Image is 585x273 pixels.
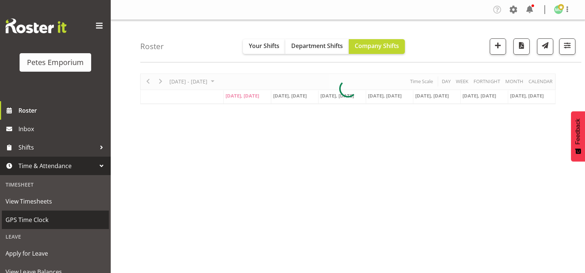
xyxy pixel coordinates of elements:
span: Roster [18,105,107,116]
span: Feedback [575,119,581,144]
button: Filter Shifts [559,38,575,55]
span: Time & Attendance [18,160,96,171]
span: Shifts [18,142,96,153]
span: Apply for Leave [6,248,105,259]
span: View Timesheets [6,196,105,207]
button: Department Shifts [285,39,349,54]
button: Company Shifts [349,39,405,54]
button: Feedback - Show survey [571,111,585,161]
img: melissa-cowen2635.jpg [554,5,563,14]
span: Department Shifts [291,42,343,50]
button: Send a list of all shifts for the selected filtered period to all rostered employees. [537,38,553,55]
span: Your Shifts [249,42,279,50]
button: Your Shifts [243,39,285,54]
div: Timesheet [2,177,109,192]
span: Company Shifts [355,42,399,50]
h4: Roster [140,42,164,51]
div: Leave [2,229,109,244]
a: View Timesheets [2,192,109,211]
a: Apply for Leave [2,244,109,263]
a: GPS Time Clock [2,211,109,229]
button: Add a new shift [490,38,506,55]
span: Inbox [18,123,107,134]
button: Download a PDF of the roster according to the set date range. [513,38,530,55]
img: Rosterit website logo [6,18,66,33]
span: GPS Time Clock [6,214,105,225]
div: Petes Emporium [27,57,84,68]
